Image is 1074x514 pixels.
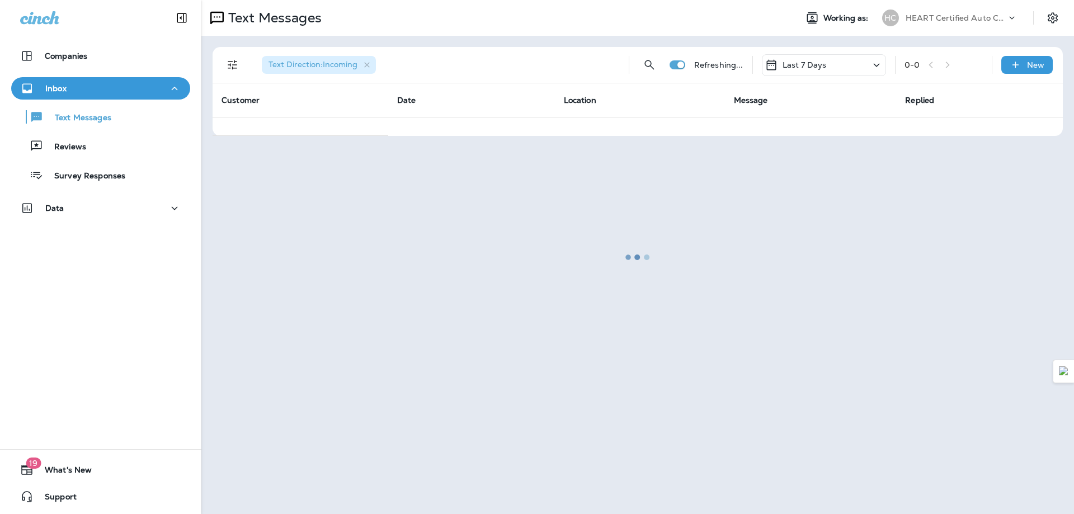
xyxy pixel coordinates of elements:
button: Collapse Sidebar [166,7,197,29]
span: 19 [26,458,41,469]
button: Text Messages [11,105,190,129]
p: Data [45,204,64,213]
button: Support [11,485,190,508]
span: Support [34,492,77,506]
p: Text Messages [44,113,111,124]
p: Companies [45,51,87,60]
button: Inbox [11,77,190,100]
p: Inbox [45,84,67,93]
p: Survey Responses [43,171,125,182]
img: Detect Auto [1059,366,1069,376]
span: What's New [34,465,92,479]
button: Reviews [11,134,190,158]
button: Survey Responses [11,163,190,187]
p: Reviews [43,142,86,153]
p: New [1027,60,1044,69]
button: Data [11,197,190,219]
button: Companies [11,45,190,67]
button: 19What's New [11,459,190,481]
